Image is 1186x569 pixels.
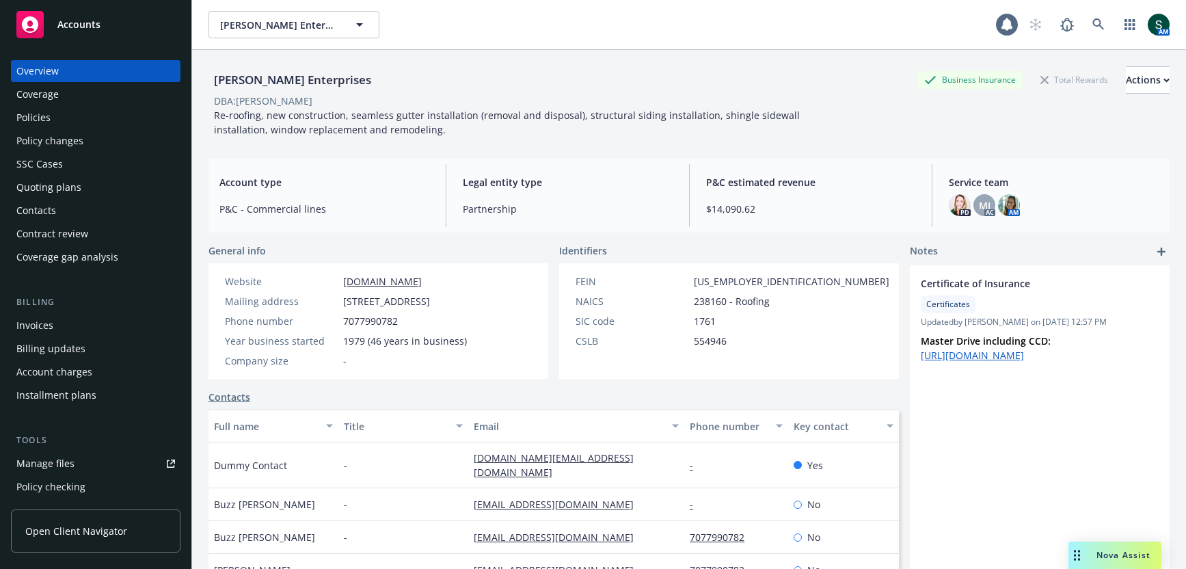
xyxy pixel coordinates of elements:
[16,130,83,152] div: Policy changes
[16,361,92,383] div: Account charges
[559,243,607,258] span: Identifiers
[694,314,716,328] span: 1761
[11,5,180,44] a: Accounts
[25,524,127,538] span: Open Client Navigator
[694,274,889,289] span: [US_EMPLOYER_IDENTIFICATION_NUMBER]
[225,294,338,308] div: Mailing address
[11,200,180,222] a: Contacts
[11,453,180,475] a: Manage files
[16,60,59,82] div: Overview
[208,243,266,258] span: General info
[11,384,180,406] a: Installment plans
[998,194,1020,216] img: photo
[16,223,88,245] div: Contract review
[16,200,56,222] div: Contacts
[576,294,688,308] div: NAICS
[1068,542,1086,569] div: Drag to move
[926,298,970,310] span: Certificates
[214,530,315,544] span: Buzz [PERSON_NAME]
[11,60,180,82] a: Overview
[474,451,634,479] a: [DOMAIN_NAME][EMAIL_ADDRESS][DOMAIN_NAME]
[11,295,180,309] div: Billing
[225,354,338,368] div: Company size
[949,194,971,216] img: photo
[11,246,180,268] a: Coverage gap analysis
[463,175,673,189] span: Legal entity type
[1153,243,1170,260] a: add
[917,71,1023,88] div: Business Insurance
[208,390,250,404] a: Contacts
[788,410,899,442] button: Key contact
[214,497,315,512] span: Buzz [PERSON_NAME]
[16,315,53,336] div: Invoices
[468,410,684,442] button: Email
[16,83,59,105] div: Coverage
[343,354,347,368] span: -
[208,11,379,38] button: [PERSON_NAME] Enterprises
[1148,14,1170,36] img: photo
[11,476,180,498] a: Policy checking
[225,334,338,348] div: Year business started
[794,419,878,434] div: Key contact
[225,314,338,328] div: Phone number
[576,314,688,328] div: SIC code
[910,243,938,260] span: Notes
[338,410,468,442] button: Title
[949,175,1159,189] span: Service team
[921,276,1123,291] span: Certificate of Insurance
[979,198,990,213] span: MJ
[1116,11,1144,38] a: Switch app
[576,274,688,289] div: FEIN
[694,294,770,308] span: 238160 - Roofing
[1126,66,1170,94] button: Actions
[921,316,1159,328] span: Updated by [PERSON_NAME] on [DATE] 12:57 PM
[16,384,96,406] div: Installment plans
[807,530,820,544] span: No
[921,349,1024,362] a: [URL][DOMAIN_NAME]
[57,19,100,30] span: Accounts
[1053,11,1081,38] a: Report a Bug
[11,315,180,336] a: Invoices
[11,83,180,105] a: Coverage
[16,476,85,498] div: Policy checking
[220,18,338,32] span: [PERSON_NAME] Enterprises
[474,419,664,434] div: Email
[1068,542,1161,569] button: Nova Assist
[690,459,704,472] a: -
[214,94,312,108] div: DBA: [PERSON_NAME]
[807,458,823,473] span: Yes
[1126,67,1170,93] div: Actions
[16,153,63,175] div: SSC Cases
[921,334,1051,347] strong: Master Drive including CCD:
[706,175,916,189] span: P&C estimated revenue
[684,410,788,442] button: Phone number
[1096,549,1150,561] span: Nova Assist
[208,71,377,89] div: [PERSON_NAME] Enterprises
[11,176,180,198] a: Quoting plans
[208,410,338,442] button: Full name
[706,202,916,216] span: $14,090.62
[474,531,645,544] a: [EMAIL_ADDRESS][DOMAIN_NAME]
[16,453,75,475] div: Manage files
[1085,11,1112,38] a: Search
[11,153,180,175] a: SSC Cases
[219,202,429,216] span: P&C - Commercial lines
[343,314,398,328] span: 7077990782
[694,334,727,348] span: 554946
[690,531,755,544] a: 7077990782
[11,361,180,383] a: Account charges
[1022,11,1049,38] a: Start snowing
[214,419,318,434] div: Full name
[343,275,422,288] a: [DOMAIN_NAME]
[225,274,338,289] div: Website
[11,434,180,447] div: Tools
[344,458,347,473] span: -
[11,338,180,360] a: Billing updates
[807,497,820,512] span: No
[344,497,347,512] span: -
[910,265,1170,373] div: Certificate of InsuranceCertificatesUpdatedby [PERSON_NAME] on [DATE] 12:57 PMMaster Drive includ...
[576,334,688,348] div: CSLB
[214,458,287,473] span: Dummy Contact
[474,498,645,511] a: [EMAIL_ADDRESS][DOMAIN_NAME]
[343,334,467,348] span: 1979 (46 years in business)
